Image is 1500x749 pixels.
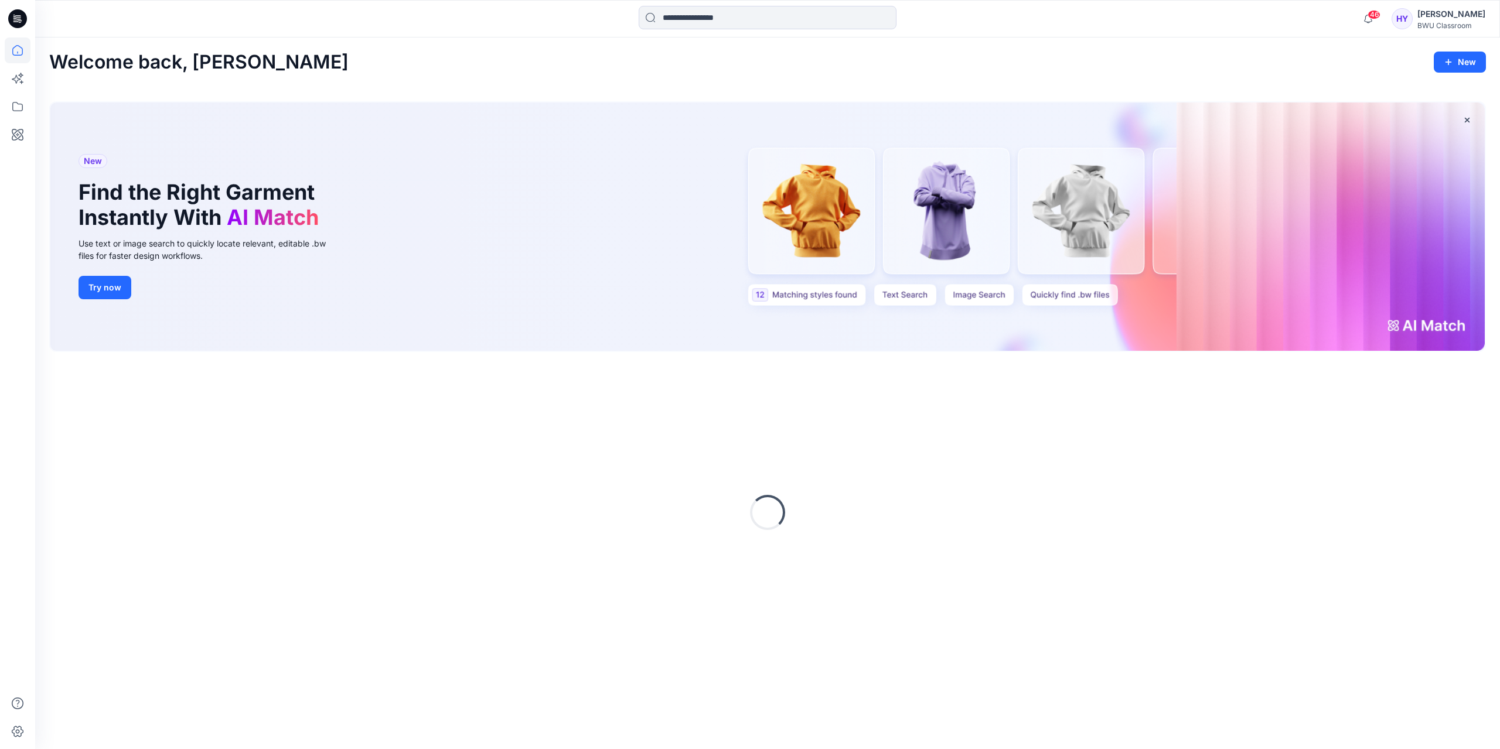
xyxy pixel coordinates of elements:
[49,52,349,73] h2: Welcome back, [PERSON_NAME]
[79,237,342,262] div: Use text or image search to quickly locate relevant, editable .bw files for faster design workflows.
[227,204,319,230] span: AI Match
[1417,21,1485,30] div: BWU Classroom
[1434,52,1486,73] button: New
[1392,8,1413,29] div: HY
[79,276,131,299] button: Try now
[1417,7,1485,21] div: [PERSON_NAME]
[79,180,325,230] h1: Find the Right Garment Instantly With
[84,154,102,168] span: New
[1368,10,1380,19] span: 46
